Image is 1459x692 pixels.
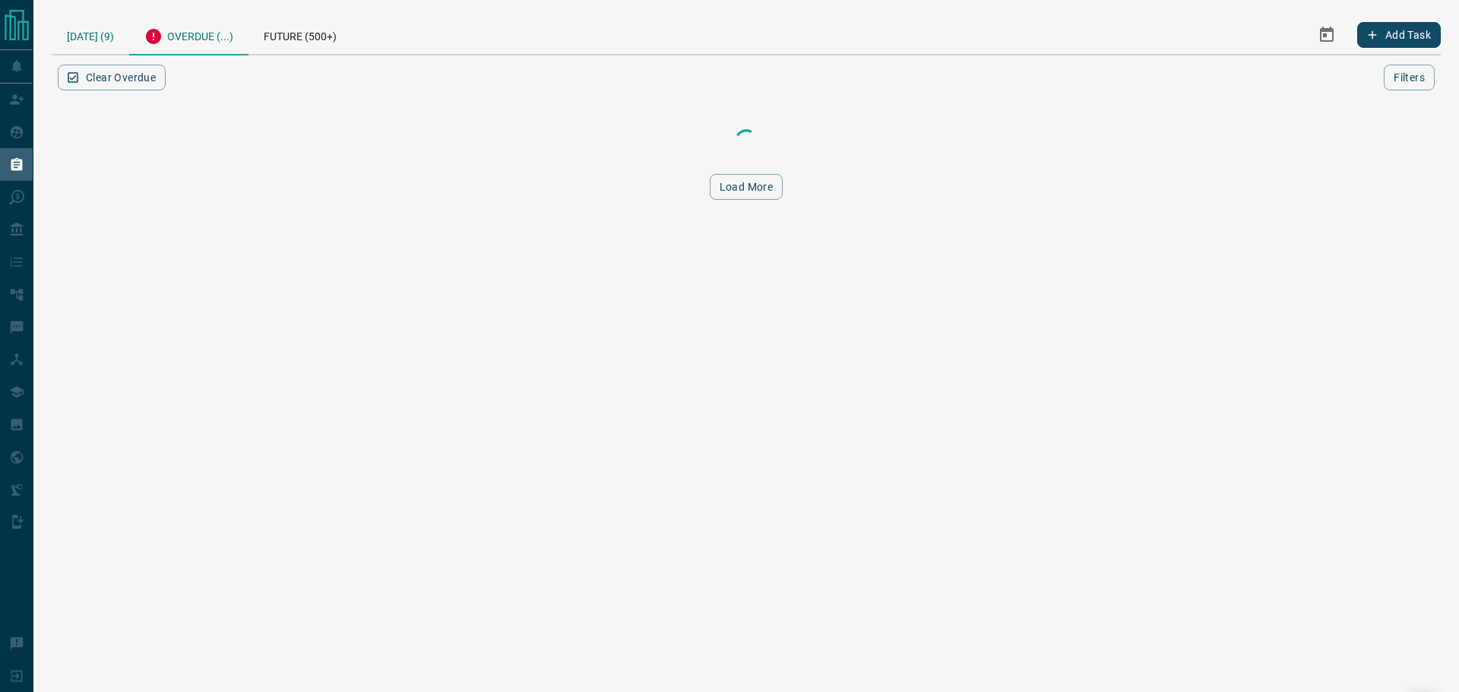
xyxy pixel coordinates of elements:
[248,15,352,54] div: Future (500+)
[129,15,248,55] div: Overdue (...)
[1357,22,1441,48] button: Add Task
[52,15,129,54] div: [DATE] (9)
[1384,65,1435,90] button: Filters
[1309,17,1345,53] button: Select Date Range
[58,65,166,90] button: Clear Overdue
[670,125,822,156] div: Loading
[710,174,783,200] button: Load More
